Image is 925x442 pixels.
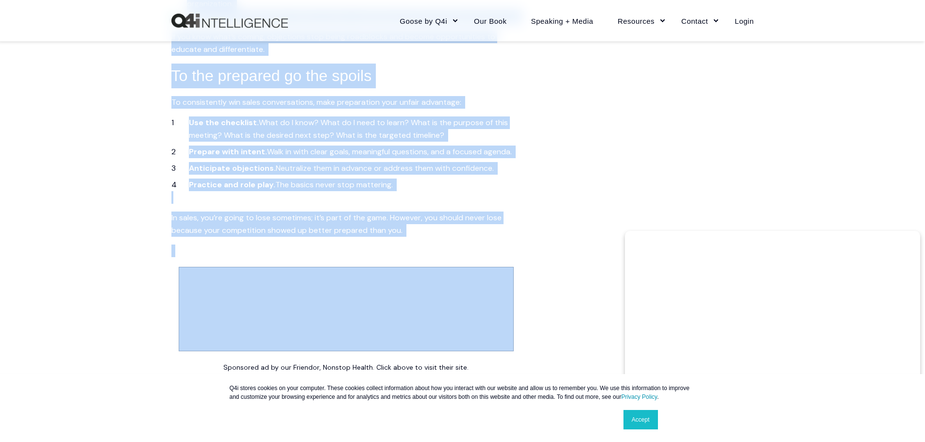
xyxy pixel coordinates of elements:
a: Privacy Policy [621,393,657,400]
span: In sales, you’re going to lose sometimes; it’s part of the game. However, you should never lose b... [171,213,502,235]
span: Walk in with clear goals, meaningful questions, and a focused agenda. [267,147,512,157]
a: Back to Home [171,14,288,28]
iframe: Embedded CTA [179,267,514,351]
span: Anticipate objections. [189,163,276,173]
span: What do I know? What do I need to learn? What is the purpose of this meeting? What is the desired... [189,117,508,140]
span: Practice and role play. [189,180,275,190]
p: Q4i stores cookies on your computer. These cookies collect information about how you interact wit... [230,384,696,401]
span: Sponsored ad by our Friendor, Nonstop Health. Click above to visit their site. [223,363,469,372]
span: Neutralize them in advance or address them with confidence. [276,163,494,173]
span: Prepare with intent. [189,147,267,157]
a: Accept [623,410,658,429]
span: Use the checklist. [189,117,259,128]
span: If you know what’s coming, objections stop being roadblocks and become opportunities to educate a... [171,32,495,54]
span: To consistently win sales conversations, make preparation your unfair advantage: [171,97,461,107]
span: The basics never stop mattering. [275,180,393,190]
iframe: Popup CTA [625,231,920,437]
h3: To the prepared go the spoils [171,64,521,88]
img: Q4intelligence, LLC logo [171,14,288,28]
